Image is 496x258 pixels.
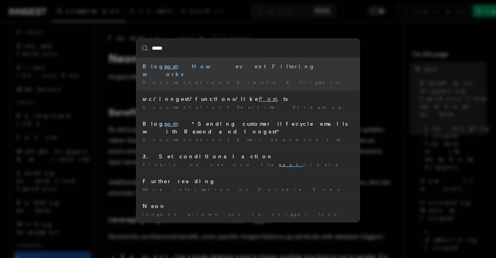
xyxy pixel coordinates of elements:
div: Blog : How event Filtering works [143,62,353,78]
span: / [227,137,234,142]
mark: post [164,121,177,127]
span: Documentation [143,137,224,142]
span: / [327,137,333,142]
mark: post [164,63,177,69]
span: / [227,105,234,109]
div: Neon [143,202,353,210]
span: / [227,80,234,85]
span: Documentation [143,80,224,85]
span: Events & Triggers [237,80,343,85]
div: Further reading [143,177,353,185]
mark: Post [259,96,277,102]
div: 3. Set conditional action [143,152,353,160]
div: Inngest allows you to trigger functions from your Neon gres … [143,211,353,217]
span: More context [336,137,414,142]
div: More information on Durable Execution in Inngest: Blog : "How … [143,187,353,192]
div: Blog : "Sending customer lifecycle emails with Resend and Inngest" [143,120,353,135]
div: src/inngest/functions/like .ts [143,95,353,103]
span: Email Sequence [237,137,324,142]
span: Documentation [143,105,224,109]
mark: post [279,162,303,167]
div: Finally, we can use the Created variable to send … [143,162,353,168]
